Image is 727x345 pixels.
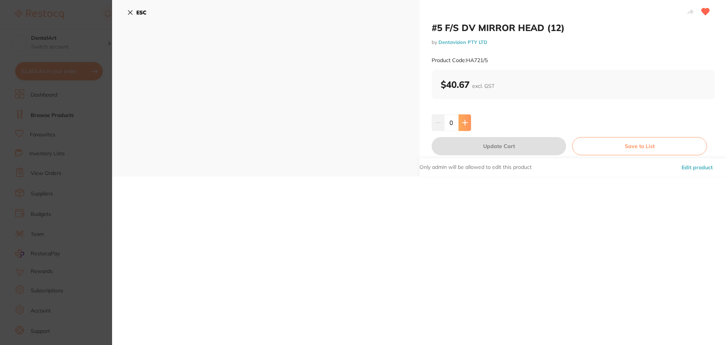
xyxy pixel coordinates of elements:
button: Edit product [679,158,715,176]
a: Dentavision PTY LTD [438,39,487,45]
h2: #5 F/S DV MIRROR HEAD (12) [432,22,715,33]
button: ESC [127,6,147,19]
small: Product Code: HA721/5 [432,57,488,64]
button: Save to List [572,137,707,155]
small: by [432,39,715,45]
p: Only admin will be allowed to edit this product [420,164,532,171]
b: $40.67 [441,79,495,90]
span: excl. GST [472,83,495,89]
button: Update Cart [432,137,566,155]
b: ESC [136,9,147,16]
